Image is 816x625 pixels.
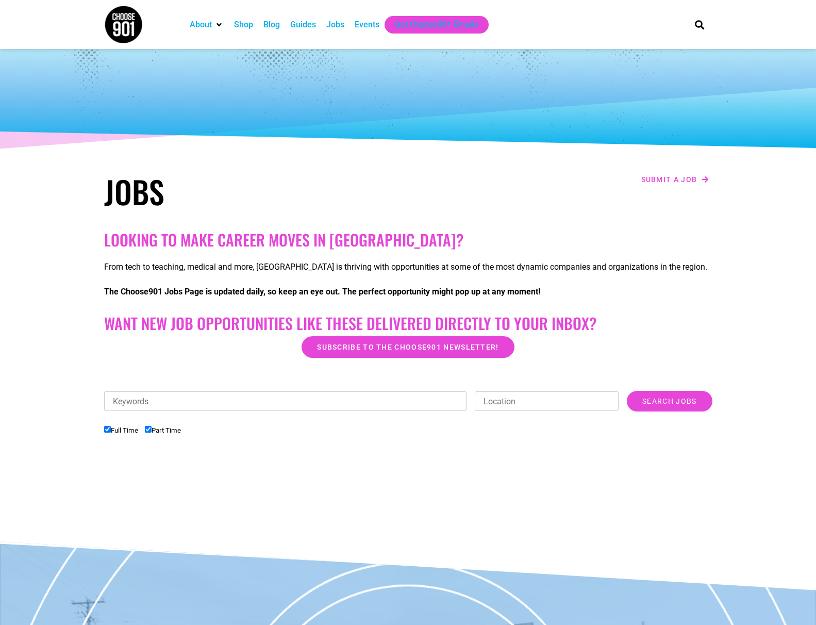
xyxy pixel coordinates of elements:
h1: Jobs [104,173,403,210]
p: From tech to teaching, medical and more, [GEOGRAPHIC_DATA] is thriving with opportunities at some... [104,261,712,273]
span: Submit a job [641,176,697,183]
input: Keywords [104,391,467,411]
span: Subscribe to the Choose901 newsletter! [317,343,498,351]
div: About [185,16,229,34]
a: Shop [234,19,253,31]
a: Submit a job [638,173,712,186]
a: Subscribe to the Choose901 newsletter! [302,336,514,358]
input: Full Time [104,426,111,433]
h2: Looking to make career moves in [GEOGRAPHIC_DATA]? [104,231,712,249]
a: Blog [263,19,280,31]
a: Guides [290,19,316,31]
h2: Want New Job Opportunities like these Delivered Directly to your Inbox? [104,314,712,333]
strong: The Choose901 Jobs Page is updated daily, so keep an eye out. The perfect opportunity might pop u... [104,287,540,297]
label: Full Time [104,426,138,434]
input: Search Jobs [627,391,712,412]
input: Location [475,391,619,411]
a: About [190,19,212,31]
label: Part Time [145,426,181,434]
a: Events [355,19,379,31]
a: Get Choose901 Emails [395,19,478,31]
div: Search [691,16,708,33]
nav: Main nav [185,16,677,34]
input: Part Time [145,426,152,433]
a: Jobs [326,19,344,31]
